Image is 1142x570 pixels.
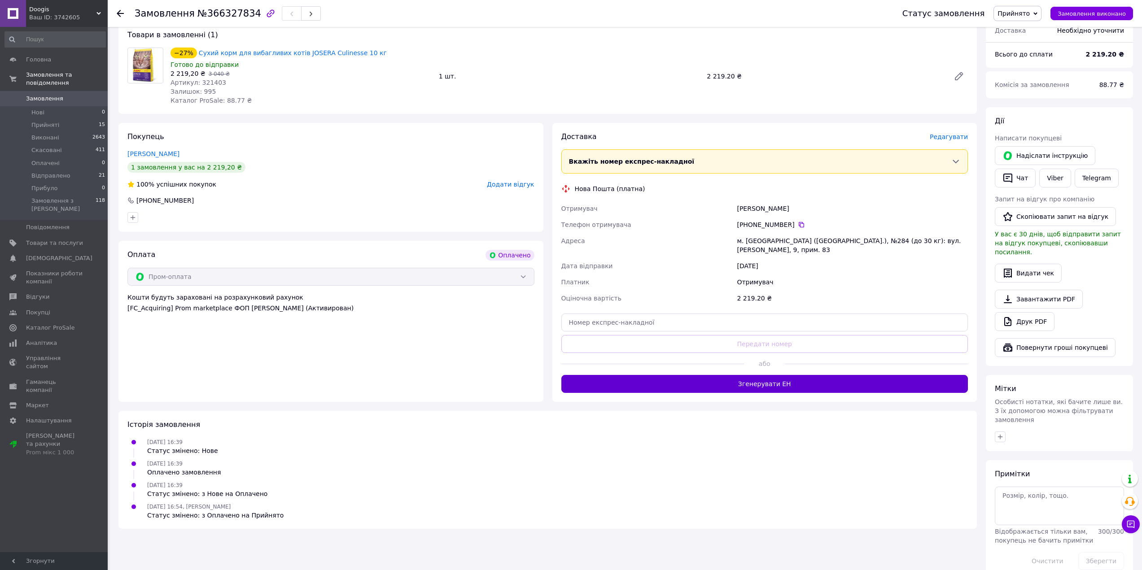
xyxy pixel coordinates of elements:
[435,70,704,83] div: 1 шт.
[561,205,598,212] span: Отримувач
[31,159,60,167] span: Оплачені
[561,375,968,393] button: Згенерувати ЕН
[995,169,1036,187] button: Чат
[99,121,105,129] span: 15
[950,67,968,85] a: Редагувати
[92,134,105,142] span: 2643
[31,121,59,129] span: Прийняті
[995,135,1062,142] span: Написати покупцеві
[127,180,216,189] div: успішних покупок
[26,71,108,87] span: Замовлення та повідомлення
[26,339,57,347] span: Аналітика
[995,312,1054,331] a: Друк PDF
[132,48,158,83] img: Сухий корм для вибагливих котів JOSERA Culinesse 10 кг
[995,231,1121,256] span: У вас є 30 днів, щоб відправити запит на відгук покупцеві, скопіювавши посилання.
[171,97,252,104] span: Каталог ProSale: 88.77 ₴
[995,81,1069,88] span: Комісія за замовлення
[26,401,49,409] span: Маркет
[1058,10,1126,17] span: Замовлення виконано
[99,172,105,180] span: 21
[487,181,534,188] span: Додати відгук
[1052,21,1129,40] div: Необхідно уточнити
[171,88,216,95] span: Залишок: 995
[199,49,387,57] a: Сухий корм для вибагливих котів JOSERA Culinesse 10 кг
[147,461,183,467] span: [DATE] 16:39
[102,184,105,192] span: 0
[737,220,968,229] div: [PHONE_NUMBER]
[995,264,1062,283] button: Видати чек
[197,8,261,19] span: №366327834
[561,262,613,270] span: Дата відправки
[486,250,534,261] div: Оплачено
[735,274,970,290] div: Отримувач
[96,146,105,154] span: 411
[26,270,83,286] span: Показники роботи компанії
[127,162,245,173] div: 1 замовлення у вас на 2 219,20 ₴
[561,237,585,244] span: Адреса
[1098,528,1124,535] span: 300 / 300
[26,378,83,394] span: Гаманець компанії
[26,56,51,64] span: Головна
[147,504,231,510] span: [DATE] 16:54, [PERSON_NAME]
[995,146,1095,165] button: Надіслати інструкцію
[171,79,226,86] span: Артикул: 321403
[995,338,1116,357] button: Повернути гроші покупцеві
[31,134,59,142] span: Виконані
[995,207,1116,226] button: Скопіювати запит на відгук
[31,146,62,154] span: Скасовані
[995,384,1016,393] span: Мітки
[171,48,197,58] div: −27%
[4,31,106,48] input: Пошук
[735,290,970,306] div: 2 219.20 ₴
[995,398,1123,423] span: Особисті нотатки, які бачите лише ви. З їх допомогою можна фільтрувати замовлення
[561,132,597,141] span: Доставка
[29,13,108,22] div: Ваш ID: 3742605
[573,184,648,193] div: Нова Пошта (платна)
[102,109,105,117] span: 0
[26,293,49,301] span: Відгуки
[26,324,74,332] span: Каталог ProSale
[26,95,63,103] span: Замовлення
[561,313,968,331] input: Номер експрес-накладної
[1099,81,1124,88] span: 88.77 ₴
[147,446,218,455] div: Статус змінено: Нове
[561,278,590,286] span: Платник
[1085,51,1124,58] b: 2 219.20 ₴
[147,489,267,498] div: Статус змінено: з Нове на Оплачено
[26,239,83,247] span: Товари та послуги
[136,181,154,188] span: 100%
[1039,169,1071,187] a: Viber
[127,304,534,313] div: [FC_Acquiring] Prom marketplace ФОП [PERSON_NAME] (Активирован)
[26,417,72,425] span: Налаштування
[26,223,70,231] span: Повідомлення
[26,309,50,317] span: Покупці
[930,133,968,140] span: Редагувати
[1075,169,1119,187] a: Telegram
[26,354,83,370] span: Управління сайтом
[127,293,534,313] div: Кошти будуть зараховані на розрахунковий рахунок
[995,196,1094,203] span: Запит на відгук про компанію
[171,61,239,68] span: Готово до відправки
[135,8,195,19] span: Замовлення
[995,27,1026,34] span: Доставка
[31,109,44,117] span: Нові
[29,5,96,13] span: Doogis
[147,482,183,488] span: [DATE] 16:39
[735,233,970,258] div: м. [GEOGRAPHIC_DATA] ([GEOGRAPHIC_DATA].), №284 (до 30 кг): вул. [PERSON_NAME], 9, прим. 83
[127,150,179,157] a: [PERSON_NAME]
[127,420,200,429] span: Історія замовлення
[1122,515,1140,533] button: Чат з покупцем
[995,51,1053,58] span: Всього до сплати
[171,70,206,77] span: 2 219,20 ₴
[995,117,1004,125] span: Дії
[26,432,83,457] span: [PERSON_NAME] та рахунки
[102,159,105,167] span: 0
[147,511,284,520] div: Статус змінено: з Оплачено на Прийнято
[127,30,218,39] span: Товари в замовленні (1)
[561,221,631,228] span: Телефон отримувача
[31,197,96,213] span: Замовлення з [PERSON_NAME]
[31,184,57,192] span: Прибуло
[31,172,70,180] span: Відправлено
[561,295,621,302] span: Оціночна вартість
[147,439,183,445] span: [DATE] 16:39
